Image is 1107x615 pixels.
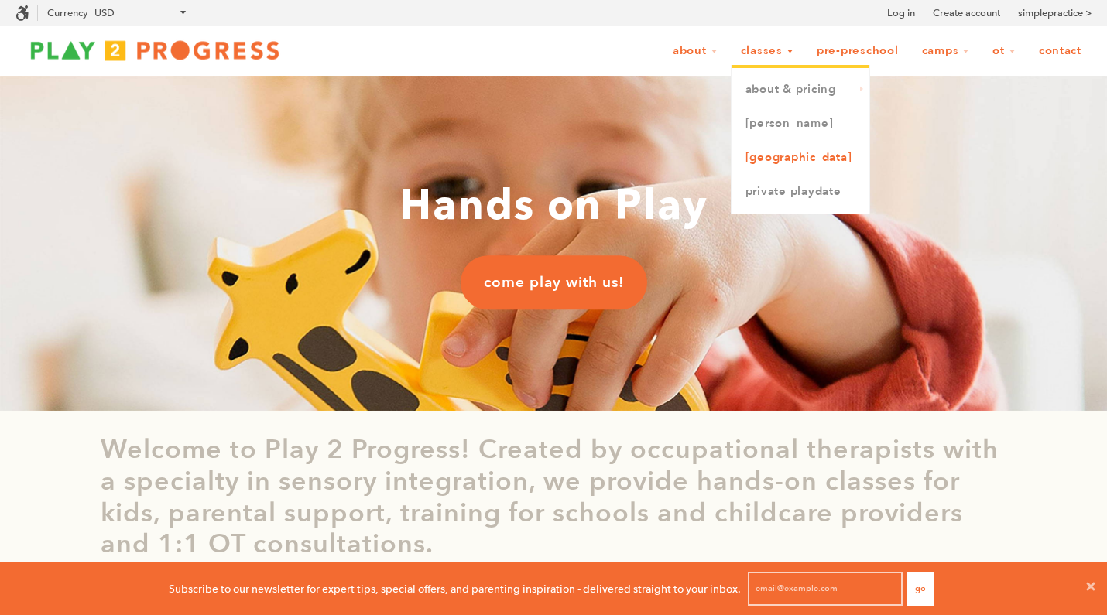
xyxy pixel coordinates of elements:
a: Pre-Preschool [807,36,909,66]
p: Welcome to Play 2 Progress! Created by occupational therapists with a specialty in sensory integr... [101,434,1006,560]
a: [GEOGRAPHIC_DATA] [732,141,869,175]
a: come play with us! [461,255,647,309]
p: Subscribe to our newsletter for expert tips, special offers, and parenting inspiration - delivere... [169,580,741,597]
span: come play with us! [484,272,624,292]
button: Go [907,572,934,606]
a: simplepractice > [1018,5,1092,21]
a: Private Playdate [732,175,869,209]
label: Currency [47,7,87,19]
input: email@example.com [748,572,903,606]
a: About [663,36,728,66]
a: [PERSON_NAME] [732,107,869,141]
a: OT [982,36,1026,66]
a: Camps [912,36,980,66]
a: Contact [1029,36,1092,66]
img: Play2Progress logo [15,35,294,66]
a: Log in [887,5,915,21]
a: Create account [933,5,1000,21]
a: About & Pricing [732,73,869,107]
a: Classes [731,36,804,66]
